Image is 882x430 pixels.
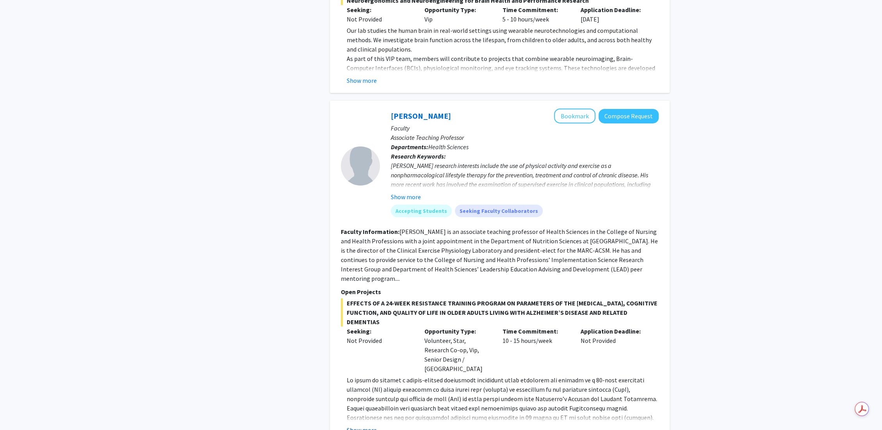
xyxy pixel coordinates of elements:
[347,76,377,85] button: Show more
[455,205,543,217] mat-chip: Seeking Faculty Collaborators
[391,205,452,217] mat-chip: Accepting Students
[428,143,469,151] span: Health Sciences
[341,287,659,296] p: Open Projects
[347,54,659,82] p: As part of this VIP team, members will contribute to projects that combine wearable neuroimaging,...
[341,228,658,282] fg-read-more: [PERSON_NAME] is an associate teaching professor of Health Sciences in the College of Nursing and...
[575,5,653,24] div: [DATE]
[347,327,413,336] p: Seeking:
[502,5,569,14] p: Time Commitment:
[419,327,497,373] div: Volunteer, Star, Research Co-op, Vip, Senior Design / [GEOGRAPHIC_DATA]
[581,5,647,14] p: Application Deadline:
[341,298,659,327] span: EFFECTS OF A 24-WEEK RESISTANCE TRAINING PROGRAM ON PARAMETERS OF THE [MEDICAL_DATA], COGNITIVE F...
[502,327,569,336] p: Time Commitment:
[347,5,413,14] p: Seeking:
[575,327,653,373] div: Not Provided
[424,327,491,336] p: Opportunity Type:
[391,192,421,202] button: Show more
[391,123,659,133] p: Faculty
[497,5,575,24] div: 5 - 10 hours/week
[391,143,428,151] b: Departments:
[419,5,497,24] div: Vip
[497,327,575,373] div: 10 - 15 hours/week
[347,26,659,54] p: Our lab studies the human brain in real-world settings using wearable neurotechnologies and compu...
[347,14,413,24] div: Not Provided
[391,133,659,142] p: Associate Teaching Professor
[581,327,647,336] p: Application Deadline:
[391,152,446,160] b: Research Keywords:
[391,161,659,227] div: [PERSON_NAME] research interests include the use of physical activity and exercise as a nonpharma...
[554,109,595,123] button: Add Michael Bruneau to Bookmarks
[341,228,399,236] b: Faculty Information:
[347,336,413,345] div: Not Provided
[391,111,451,121] a: [PERSON_NAME]
[599,109,659,123] button: Compose Request to Michael Bruneau
[424,5,491,14] p: Opportunity Type:
[6,395,33,424] iframe: Chat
